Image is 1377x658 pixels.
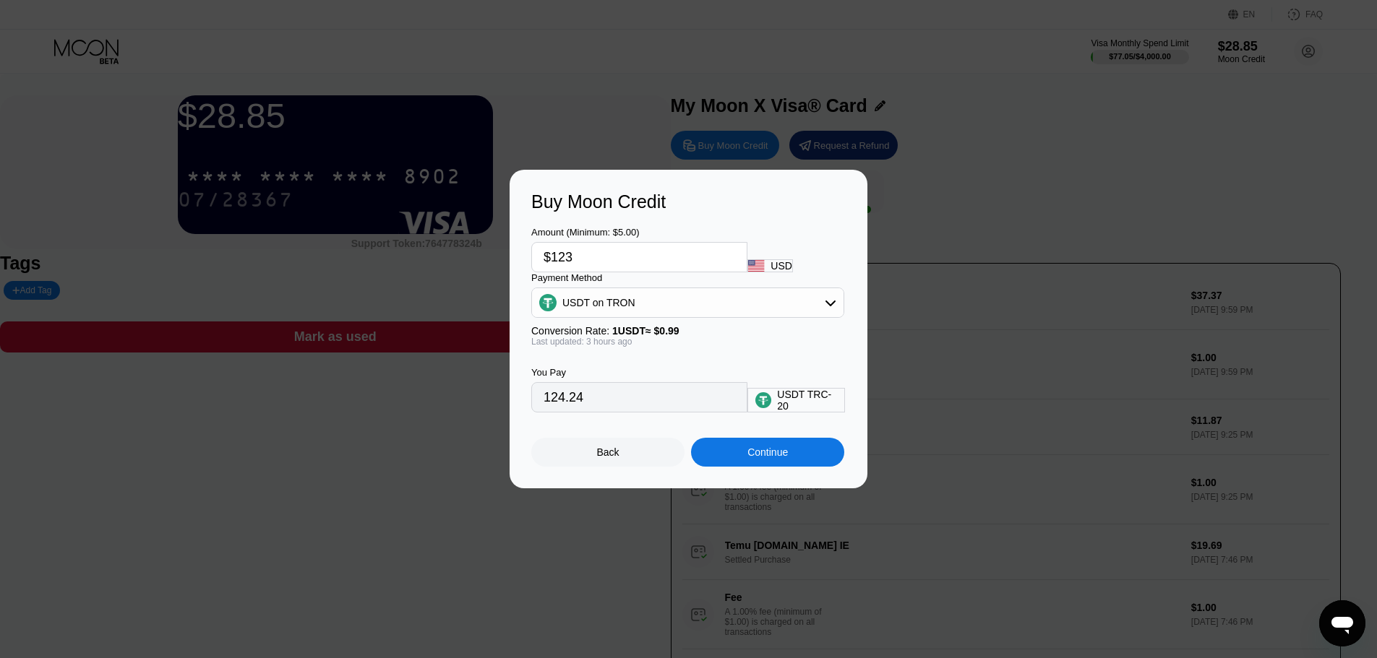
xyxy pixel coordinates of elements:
div: Back [531,438,685,467]
div: USD [771,260,792,272]
div: USDT TRC-20 [777,389,837,412]
div: Continue [691,438,844,467]
div: USDT on TRON [562,297,635,308]
div: Last updated: 3 hours ago [531,337,844,347]
iframe: Button to launch messaging window [1319,600,1365,646]
div: Buy Moon Credit [531,191,846,212]
div: Amount (Minimum: $5.00) [531,227,747,238]
div: Conversion Rate: [531,325,844,337]
div: Back [597,446,619,458]
div: Continue [747,446,788,458]
div: USDT on TRON [532,288,844,317]
input: $0.00 [544,243,735,272]
span: 1 USDT ≈ $0.99 [612,325,679,337]
div: Payment Method [531,272,844,283]
div: You Pay [531,367,747,378]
